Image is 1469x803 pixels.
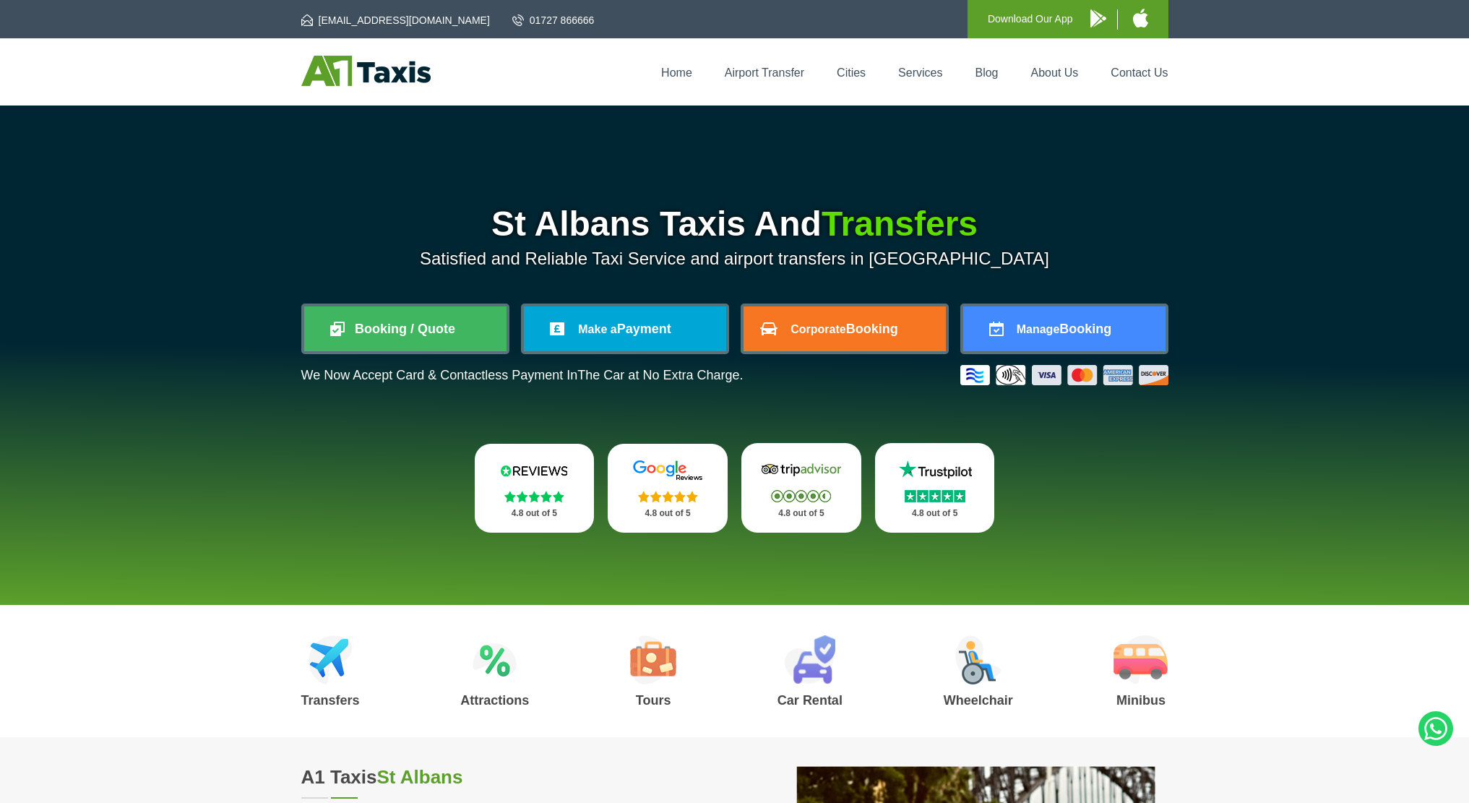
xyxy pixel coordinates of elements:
img: Credit And Debit Cards [960,365,1168,385]
a: CorporateBooking [744,306,946,351]
h2: A1 Taxis [301,766,718,789]
a: Blog [975,66,998,79]
p: 4.8 out of 5 [491,504,579,523]
h3: Minibus [1113,694,1168,707]
span: St Albans [377,766,463,788]
span: Manage [1017,323,1060,335]
span: Make a [578,323,616,335]
p: 4.8 out of 5 [757,504,845,523]
a: Trustpilot Stars 4.8 out of 5 [875,443,995,533]
span: Corporate [790,323,845,335]
img: Tripadvisor [758,459,845,481]
img: Car Rental [784,635,835,684]
span: The Car at No Extra Charge. [577,368,743,382]
a: Reviews.io Stars 4.8 out of 5 [475,444,595,533]
span: Transfers [822,205,978,243]
img: A1 Taxis iPhone App [1133,9,1148,27]
h3: Transfers [301,694,360,707]
a: Contact Us [1111,66,1168,79]
img: A1 Taxis St Albans LTD [301,56,431,86]
p: Download Our App [988,10,1073,28]
h3: Tours [630,694,676,707]
a: Make aPayment [524,306,726,351]
a: Booking / Quote [304,306,507,351]
img: Minibus [1113,635,1168,684]
a: Home [661,66,692,79]
a: ManageBooking [963,306,1166,351]
p: Satisfied and Reliable Taxi Service and airport transfers in [GEOGRAPHIC_DATA] [301,249,1168,269]
a: Cities [837,66,866,79]
img: Reviews.io [491,460,577,481]
h3: Car Rental [777,694,843,707]
img: Trustpilot [892,459,978,481]
img: Wheelchair [955,635,1001,684]
a: Airport Transfer [725,66,804,79]
a: About Us [1031,66,1079,79]
img: Stars [638,491,698,502]
a: Tripadvisor Stars 4.8 out of 5 [741,443,861,533]
p: We Now Accept Card & Contactless Payment In [301,368,744,383]
h3: Attractions [460,694,529,707]
p: 4.8 out of 5 [624,504,712,523]
h3: Wheelchair [944,694,1013,707]
a: Services [898,66,942,79]
img: Attractions [473,635,517,684]
img: Google [624,460,711,481]
h1: St Albans Taxis And [301,207,1168,241]
a: Google Stars 4.8 out of 5 [608,444,728,533]
img: Stars [905,490,965,502]
img: Stars [771,490,831,502]
img: Tours [630,635,676,684]
a: 01727 866666 [512,13,595,27]
img: Airport Transfers [309,635,353,684]
a: [EMAIL_ADDRESS][DOMAIN_NAME] [301,13,490,27]
img: Stars [504,491,564,502]
p: 4.8 out of 5 [891,504,979,523]
img: A1 Taxis Android App [1090,9,1106,27]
